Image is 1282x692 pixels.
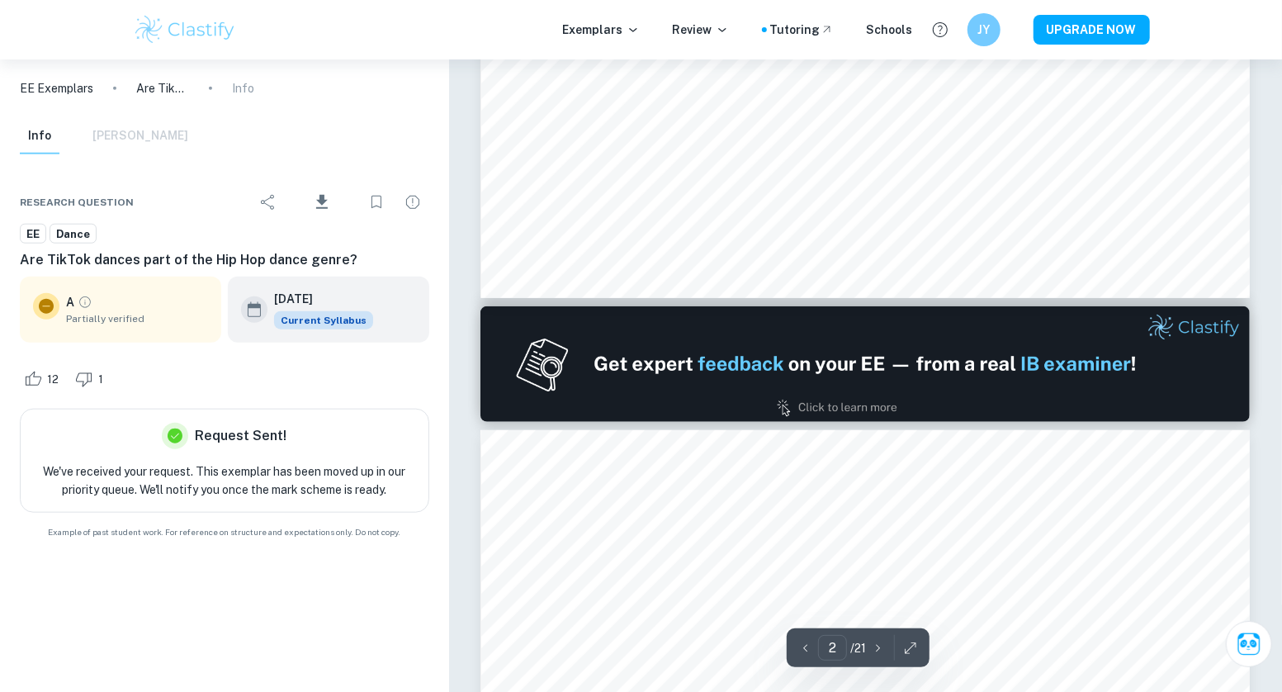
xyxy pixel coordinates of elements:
div: This exemplar is based on the current syllabus. Feel free to refer to it for inspiration/ideas wh... [274,311,373,329]
div: Dislike [71,366,112,392]
span: Current Syllabus [274,311,373,329]
a: Schools [867,21,913,39]
button: UPGRADE NOW [1034,15,1150,45]
button: Ask Clai [1226,621,1272,667]
a: EE [20,224,46,244]
span: Dance [50,226,96,243]
a: Grade partially verified [78,295,92,310]
span: Example of past student work. For reference on structure and expectations only. Do not copy. [20,526,429,538]
div: Report issue [396,186,429,219]
span: Partially verified [66,311,208,326]
p: / 21 [850,639,866,657]
a: EE Exemplars [20,79,93,97]
h6: Are TikTok dances part of the Hip Hop dance genre? [20,250,429,270]
p: We've received your request. This exemplar has been moved up in our priority queue. We'll notify ... [34,462,415,499]
div: Bookmark [360,186,393,219]
p: Review [673,21,729,39]
h6: [DATE] [274,290,360,308]
img: Ad [480,306,1250,422]
a: Tutoring [770,21,834,39]
span: Research question [20,195,134,210]
p: Info [232,79,254,97]
p: A [66,293,74,311]
div: Download [288,181,357,224]
button: Help and Feedback [926,16,954,44]
button: Info [20,118,59,154]
button: JY [967,13,1001,46]
span: 12 [38,372,68,388]
img: Clastify logo [133,13,238,46]
div: Like [20,366,68,392]
p: Are TikTok dances part of the Hip Hop dance genre? [136,79,189,97]
p: Exemplars [563,21,640,39]
span: 1 [89,372,112,388]
a: Dance [50,224,97,244]
h6: JY [974,21,993,39]
div: Share [252,186,285,219]
span: EE [21,226,45,243]
h6: Request Sent! [195,426,286,446]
